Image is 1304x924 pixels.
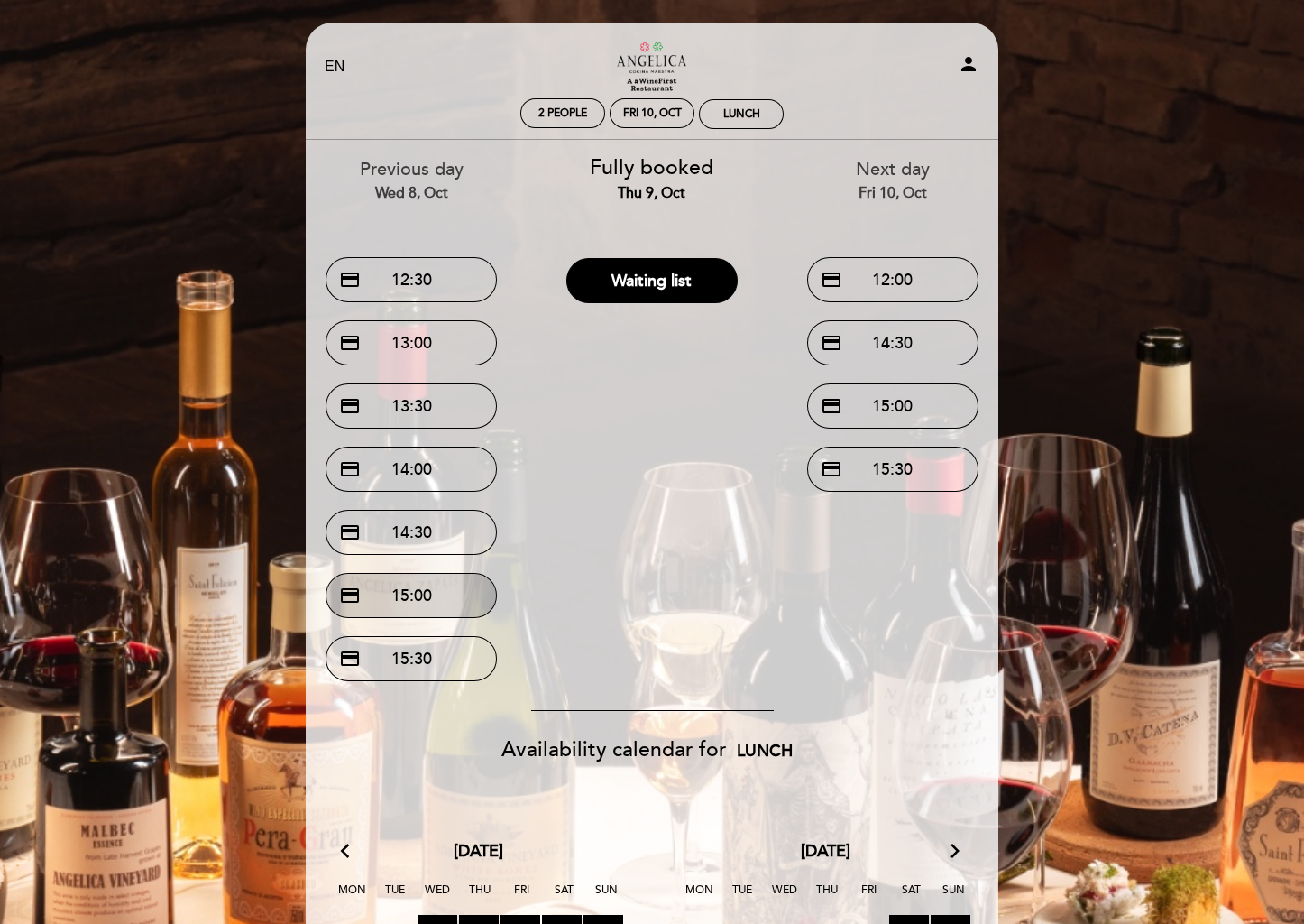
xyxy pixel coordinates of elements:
i: person [958,53,979,75]
div: Lunch [723,107,760,121]
span: credit_card [339,269,361,291]
button: credit_card 15:00 [326,573,497,618]
div: Thu 9, Oct [546,183,759,204]
span: Fri [851,881,887,914]
span: credit_card [339,332,361,354]
button: Waiting list [566,258,738,303]
span: credit_card [339,395,361,417]
span: credit_card [339,585,361,606]
span: [DATE] [454,840,503,864]
button: credit_card 12:30 [326,257,497,302]
i: arrow_forward_ios [947,840,963,864]
button: credit_card 13:30 [326,383,497,429]
span: Wed [767,881,803,914]
div: Fri 10, Oct [785,183,999,204]
span: Thu [809,881,845,914]
button: credit_card 15:30 [326,636,497,681]
span: Sat [894,881,930,914]
button: credit_card 14:00 [326,447,497,492]
span: credit_card [339,522,361,543]
span: Wed [419,881,455,914]
div: Fri 10, Oct [623,106,682,120]
span: Mon [335,881,371,914]
span: Availability calendar for [501,737,727,762]
span: credit_card [821,395,842,417]
button: credit_card 15:30 [807,447,978,492]
button: credit_card 14:30 [326,510,497,555]
span: Fri [504,881,540,914]
span: Sat [546,881,583,914]
span: credit_card [821,458,842,480]
div: Wed 8, Oct [305,183,519,204]
i: arrow_back_ios [341,840,357,864]
button: credit_card 15:00 [807,383,978,429]
span: credit_card [339,458,361,480]
span: credit_card [821,269,842,291]
span: Sun [936,881,972,914]
div: Previous day [305,157,519,203]
button: credit_card 12:00 [807,257,978,302]
button: person [958,53,979,81]
span: credit_card [821,332,842,354]
span: Fully booked [590,155,713,180]
button: credit_card 14:30 [807,320,978,365]
div: Next day [785,157,999,203]
span: Sun [589,881,625,914]
span: Thu [462,881,498,914]
span: credit_card [339,648,361,670]
button: credit_card 13:00 [326,320,497,365]
span: Tue [724,881,760,914]
span: Tue [377,881,413,914]
span: Mon [682,881,718,914]
a: Restaurante [PERSON_NAME] Maestra [539,42,765,92]
span: [DATE] [801,840,850,864]
span: 2 people [538,106,587,120]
